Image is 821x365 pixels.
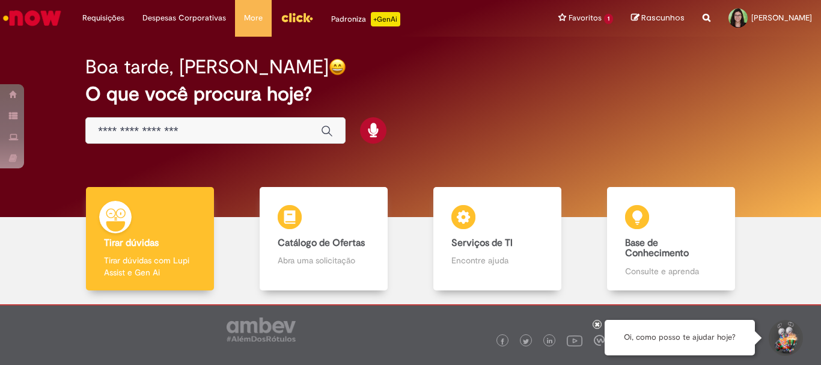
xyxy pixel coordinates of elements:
[1,6,63,30] img: ServiceNow
[82,12,124,24] span: Requisições
[104,254,195,278] p: Tirar dúvidas com Lupi Assist e Gen Ai
[594,335,605,346] img: logo_footer_workplace.png
[371,12,400,26] p: +GenAi
[244,12,263,24] span: More
[85,84,736,105] h2: O que você procura hoje?
[567,333,582,348] img: logo_footer_youtube.png
[142,12,226,24] span: Despesas Corporativas
[641,12,685,23] span: Rascunhos
[547,338,553,345] img: logo_footer_linkedin.png
[499,339,505,345] img: logo_footer_facebook.png
[625,237,689,260] b: Base de Conhecimento
[237,187,410,291] a: Catálogo de Ofertas Abra uma solicitação
[604,14,613,24] span: 1
[523,339,529,345] img: logo_footer_twitter.png
[605,320,755,355] div: Oi, como posso te ajudar hoje?
[631,13,685,24] a: Rascunhos
[281,8,313,26] img: click_logo_yellow_360x200.png
[331,12,400,26] div: Padroniza
[410,187,584,291] a: Serviços de TI Encontre ajuda
[104,237,159,249] b: Tirar dúvidas
[278,254,369,266] p: Abra uma solicitação
[767,320,803,356] button: Iniciar Conversa de Suporte
[329,58,346,76] img: happy-face.png
[569,12,602,24] span: Favoritos
[625,265,716,277] p: Consulte e aprenda
[451,254,543,266] p: Encontre ajuda
[584,187,758,291] a: Base de Conhecimento Consulte e aprenda
[278,237,365,249] b: Catálogo de Ofertas
[63,187,237,291] a: Tirar dúvidas Tirar dúvidas com Lupi Assist e Gen Ai
[451,237,513,249] b: Serviços de TI
[751,13,812,23] span: [PERSON_NAME]
[227,317,296,342] img: logo_footer_ambev_rotulo_gray.png
[85,57,329,78] h2: Boa tarde, [PERSON_NAME]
